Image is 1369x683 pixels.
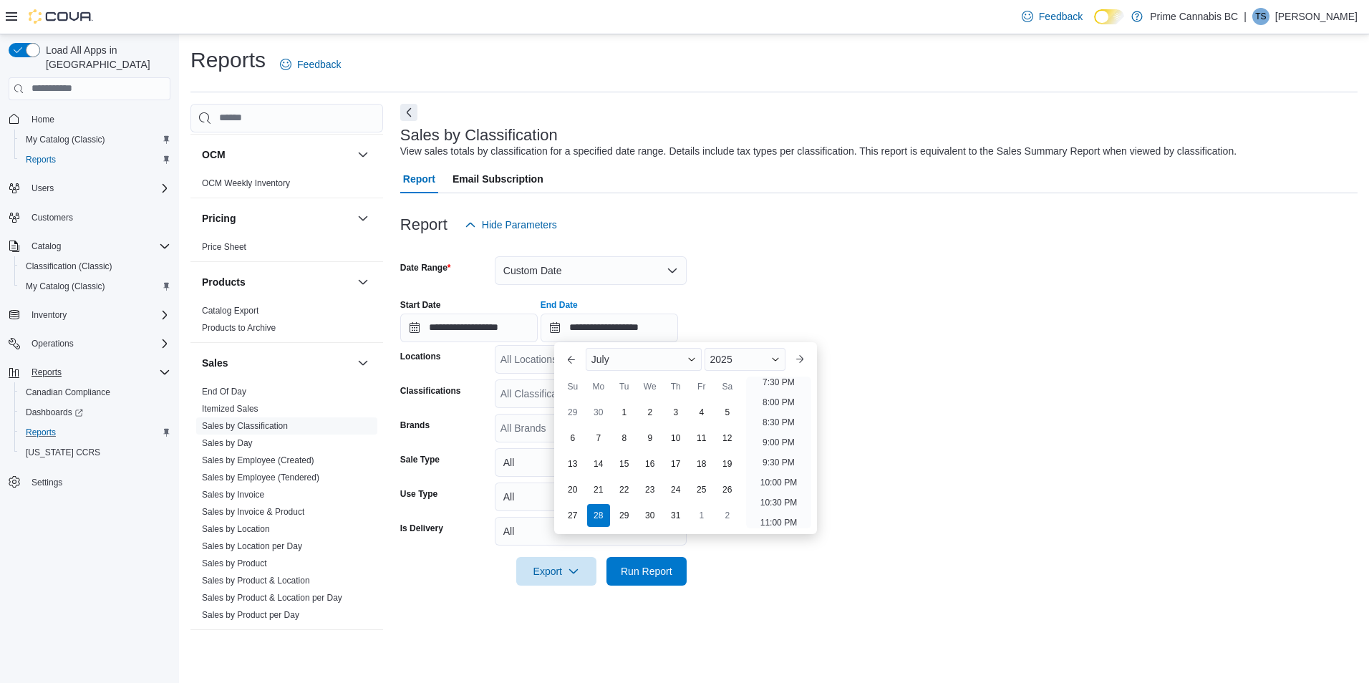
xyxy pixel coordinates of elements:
div: day-9 [639,427,662,450]
div: We [639,375,662,398]
button: Taxes [354,641,372,659]
div: day-13 [561,452,584,475]
li: 7:30 PM [757,374,800,391]
div: Th [664,375,687,398]
button: Taxes [202,643,352,657]
a: Itemized Sales [202,404,258,414]
div: day-6 [561,427,584,450]
nav: Complex example [9,103,170,530]
a: Sales by Employee (Tendered) [202,473,319,483]
div: day-23 [639,478,662,501]
span: Reports [20,151,170,168]
div: Pricing [190,238,383,261]
div: day-27 [561,504,584,527]
span: Washington CCRS [20,444,170,461]
button: Classification (Classic) [14,256,176,276]
span: Settings [26,473,170,490]
span: Sales by Product per Day [202,609,299,621]
span: End Of Day [202,386,246,397]
h1: Reports [190,46,266,74]
a: Feedback [1016,2,1088,31]
p: Prime Cannabis BC [1150,8,1238,25]
span: July [591,354,609,365]
div: day-8 [613,427,636,450]
span: Inventory [26,306,170,324]
h3: Taxes [202,643,230,657]
div: day-25 [690,478,713,501]
label: Locations [400,351,441,362]
span: Itemized Sales [202,403,258,415]
button: Reports [3,362,176,382]
span: Reports [26,427,56,438]
span: Reports [20,424,170,441]
span: Dashboards [20,404,170,421]
label: Use Type [400,488,437,500]
p: | [1244,8,1247,25]
a: [US_STATE] CCRS [20,444,106,461]
div: day-29 [613,504,636,527]
div: day-18 [690,452,713,475]
button: Hide Parameters [459,210,563,239]
a: Settings [26,474,68,491]
div: day-28 [587,504,610,527]
a: Reports [20,151,62,168]
button: Sales [202,356,352,370]
div: day-10 [664,427,687,450]
button: Operations [26,335,79,352]
span: Sales by Employee (Created) [202,455,314,466]
img: Cova [29,9,93,24]
div: day-16 [639,452,662,475]
button: Inventory [3,305,176,325]
div: Tu [613,375,636,398]
span: [US_STATE] CCRS [26,447,100,458]
button: Sales [354,354,372,372]
button: Custom Date [495,256,687,285]
span: Sales by Invoice & Product [202,506,304,518]
span: Feedback [297,57,341,72]
button: Catalog [3,236,176,256]
a: Sales by Classification [202,421,288,431]
div: Mo [587,375,610,398]
span: Classification (Classic) [20,258,170,275]
button: Catalog [26,238,67,255]
span: Sales by Day [202,437,253,449]
span: 2025 [710,354,732,365]
div: day-2 [716,504,739,527]
button: Pricing [354,210,372,227]
a: Products to Archive [202,323,276,333]
span: Operations [26,335,170,352]
button: Reports [26,364,67,381]
span: Products to Archive [202,322,276,334]
span: Hide Parameters [482,218,557,232]
button: Operations [3,334,176,354]
span: Sales by Product & Location per Day [202,592,342,604]
button: OCM [354,146,372,163]
div: day-30 [639,504,662,527]
span: Sales by Product & Location [202,575,310,586]
div: day-1 [613,401,636,424]
a: Sales by Product & Location per Day [202,593,342,603]
h3: Products [202,275,246,289]
div: day-5 [716,401,739,424]
span: Users [26,180,170,197]
span: Feedback [1039,9,1083,24]
div: Trena Smith [1252,8,1269,25]
div: Su [561,375,584,398]
li: 9:00 PM [757,434,800,451]
li: 11:00 PM [755,514,803,531]
div: July, 2025 [560,399,740,528]
span: Sales by Classification [202,420,288,432]
span: Canadian Compliance [20,384,170,401]
button: Pricing [202,211,352,226]
span: Dark Mode [1094,24,1095,25]
div: day-11 [690,427,713,450]
div: day-15 [613,452,636,475]
li: 8:30 PM [757,414,800,431]
a: Reports [20,424,62,441]
div: day-14 [587,452,610,475]
span: Catalog [32,241,61,252]
a: Sales by Employee (Created) [202,455,314,465]
div: day-19 [716,452,739,475]
button: Users [3,178,176,198]
li: 8:00 PM [757,394,800,411]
